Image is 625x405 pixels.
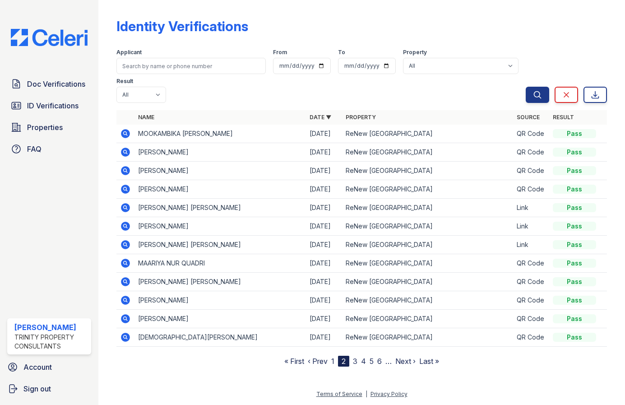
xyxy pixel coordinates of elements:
[116,58,266,74] input: Search by name or phone number
[306,273,342,291] td: [DATE]
[553,277,596,286] div: Pass
[513,199,549,217] td: Link
[553,166,596,175] div: Pass
[553,222,596,231] div: Pass
[306,328,342,347] td: [DATE]
[134,254,306,273] td: MAARIYA NUR QUADRI
[342,236,514,254] td: ReNew [GEOGRAPHIC_DATA]
[134,143,306,162] td: [PERSON_NAME]
[134,273,306,291] td: [PERSON_NAME] [PERSON_NAME]
[513,217,549,236] td: Link
[134,291,306,310] td: [PERSON_NAME]
[7,140,91,158] a: FAQ
[134,236,306,254] td: [PERSON_NAME] [PERSON_NAME]
[310,114,331,121] a: Date ▼
[4,380,95,398] a: Sign out
[342,291,514,310] td: ReNew [GEOGRAPHIC_DATA]
[513,273,549,291] td: QR Code
[306,217,342,236] td: [DATE]
[342,273,514,291] td: ReNew [GEOGRAPHIC_DATA]
[361,357,366,366] a: 4
[342,254,514,273] td: ReNew [GEOGRAPHIC_DATA]
[419,357,439,366] a: Last »
[553,185,596,194] div: Pass
[513,162,549,180] td: QR Code
[134,125,306,143] td: MOOKAMBIKA [PERSON_NAME]
[306,180,342,199] td: [DATE]
[306,254,342,273] td: [DATE]
[134,162,306,180] td: [PERSON_NAME]
[23,383,51,394] span: Sign out
[134,199,306,217] td: [PERSON_NAME] [PERSON_NAME]
[27,122,63,133] span: Properties
[517,114,540,121] a: Source
[284,357,304,366] a: « First
[370,391,407,397] a: Privacy Policy
[553,259,596,268] div: Pass
[513,236,549,254] td: Link
[553,129,596,138] div: Pass
[134,180,306,199] td: [PERSON_NAME]
[27,79,85,89] span: Doc Verifications
[306,310,342,328] td: [DATE]
[273,49,287,56] label: From
[342,217,514,236] td: ReNew [GEOGRAPHIC_DATA]
[403,49,427,56] label: Property
[385,356,392,367] span: …
[14,322,88,333] div: [PERSON_NAME]
[553,296,596,305] div: Pass
[27,100,79,111] span: ID Verifications
[134,328,306,347] td: [DEMOGRAPHIC_DATA][PERSON_NAME]
[134,310,306,328] td: [PERSON_NAME]
[7,118,91,136] a: Properties
[395,357,416,366] a: Next ›
[366,391,367,397] div: |
[116,18,248,34] div: Identity Verifications
[513,180,549,199] td: QR Code
[338,49,345,56] label: To
[306,236,342,254] td: [DATE]
[306,143,342,162] td: [DATE]
[116,49,142,56] label: Applicant
[342,180,514,199] td: ReNew [GEOGRAPHIC_DATA]
[306,162,342,180] td: [DATE]
[306,291,342,310] td: [DATE]
[116,78,133,85] label: Result
[513,125,549,143] td: QR Code
[331,357,334,366] a: 1
[513,291,549,310] td: QR Code
[23,362,52,372] span: Account
[342,310,514,328] td: ReNew [GEOGRAPHIC_DATA]
[4,29,95,46] img: CE_Logo_Blue-a8612792a0a2168367f1c8372b55b34899dd931a85d93a1a3d3e32e68fde9ad4.png
[342,125,514,143] td: ReNew [GEOGRAPHIC_DATA]
[377,357,382,366] a: 6
[513,143,549,162] td: QR Code
[27,144,42,154] span: FAQ
[553,314,596,323] div: Pass
[346,114,376,121] a: Property
[7,75,91,93] a: Doc Verifications
[134,217,306,236] td: [PERSON_NAME]
[308,357,328,366] a: ‹ Prev
[553,148,596,157] div: Pass
[14,333,88,351] div: Trinity Property Consultants
[553,203,596,212] div: Pass
[370,357,374,366] a: 5
[353,357,357,366] a: 3
[342,162,514,180] td: ReNew [GEOGRAPHIC_DATA]
[138,114,154,121] a: Name
[338,356,349,367] div: 2
[316,391,362,397] a: Terms of Service
[7,97,91,115] a: ID Verifications
[553,240,596,249] div: Pass
[342,199,514,217] td: ReNew [GEOGRAPHIC_DATA]
[306,199,342,217] td: [DATE]
[4,358,95,376] a: Account
[553,114,574,121] a: Result
[553,333,596,342] div: Pass
[342,143,514,162] td: ReNew [GEOGRAPHIC_DATA]
[342,328,514,347] td: ReNew [GEOGRAPHIC_DATA]
[306,125,342,143] td: [DATE]
[513,254,549,273] td: QR Code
